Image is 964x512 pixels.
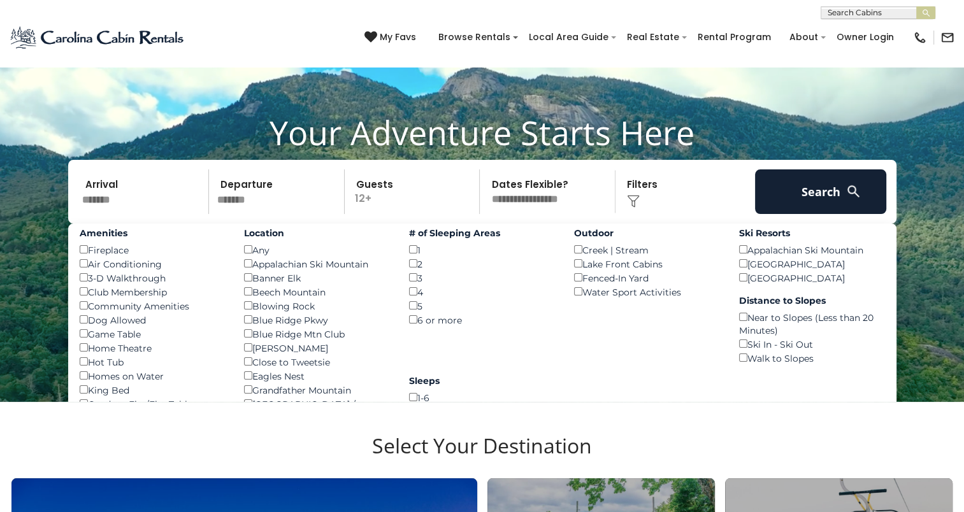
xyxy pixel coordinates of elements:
div: Community Amenities [80,299,226,313]
button: Search [755,169,887,214]
a: Rental Program [691,27,777,47]
h3: Select Your Destination [10,434,954,478]
div: King Bed [80,383,226,397]
img: filter--v1.png [627,195,640,208]
div: [GEOGRAPHIC_DATA] [739,257,885,271]
div: Air Conditioning [80,257,226,271]
img: mail-regular-black.png [940,31,954,45]
div: Game Table [80,327,226,341]
div: Beech Mountain [244,285,390,299]
a: My Favs [364,31,419,45]
a: Real Estate [621,27,686,47]
div: Near to Slopes (Less than 20 Minutes) [739,310,885,337]
span: My Favs [380,31,416,44]
img: phone-regular-black.png [913,31,927,45]
label: Ski Resorts [739,227,885,239]
div: Dog Allowed [80,313,226,327]
div: 4 [409,285,555,299]
div: [GEOGRAPHIC_DATA] [739,271,885,285]
div: Hot Tub [80,355,226,369]
a: Browse Rentals [432,27,517,47]
div: Homes on Water [80,369,226,383]
div: Any [244,243,390,257]
label: Outdoor [574,227,720,239]
div: 3-D Walkthrough [80,271,226,285]
div: Creek | Stream [574,243,720,257]
div: Blue Ridge Pkwy [244,313,390,327]
a: Owner Login [830,27,900,47]
div: 2 [409,257,555,271]
div: Appalachian Ski Mountain [244,257,390,271]
div: Banner Elk [244,271,390,285]
div: [PERSON_NAME] [244,341,390,355]
div: 6 or more [409,313,555,327]
a: About [783,27,824,47]
div: Grandfather Mountain [244,383,390,397]
div: Lake Front Cabins [574,257,720,271]
div: Ski In - Ski Out [739,337,885,351]
div: Fenced-In Yard [574,271,720,285]
label: Sleeps [409,374,555,387]
label: Amenities [80,227,226,239]
div: Blowing Rock [244,299,390,313]
div: [GEOGRAPHIC_DATA] / [PERSON_NAME] [244,397,390,423]
div: Home Theatre [80,341,226,355]
img: Blue-2.png [10,25,186,50]
div: Club Membership [80,285,226,299]
div: Appalachian Ski Mountain [739,243,885,257]
div: 5 [409,299,555,313]
a: Local Area Guide [522,27,615,47]
div: Walk to Slopes [739,351,885,365]
div: Eagles Nest [244,369,390,383]
p: 12+ [349,169,480,214]
div: Outdoor Fire/Fire Table [80,397,226,411]
div: Blue Ridge Mtn Club [244,327,390,341]
label: Location [244,227,390,239]
div: Fireplace [80,243,226,257]
div: Water Sport Activities [574,285,720,299]
label: Distance to Slopes [739,294,885,307]
img: search-regular-white.png [845,183,861,199]
div: Close to Tweetsie [244,355,390,369]
label: # of Sleeping Areas [409,227,555,239]
div: 1-6 [409,390,555,404]
div: 1 [409,243,555,257]
div: 3 [409,271,555,285]
h1: Your Adventure Starts Here [10,113,954,152]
